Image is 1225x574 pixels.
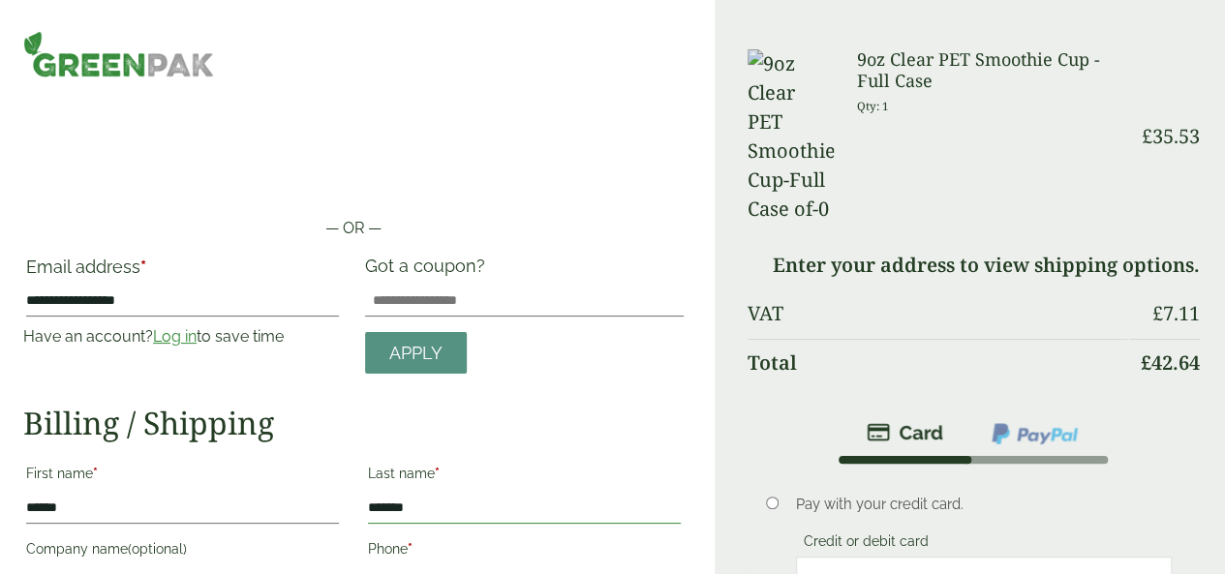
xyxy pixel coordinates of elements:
bdi: 7.11 [1152,300,1200,326]
span: Apply [389,343,443,364]
abbr: required [140,257,146,277]
a: Log in [153,327,197,346]
p: — OR — [23,217,684,240]
label: First name [26,460,339,493]
img: GreenPak Supplies [23,31,214,77]
th: Total [748,339,1127,386]
h2: Billing / Shipping [23,405,684,441]
small: Qty: 1 [857,99,889,113]
img: 9oz Clear PET Smoothie Cup-Full Case of-0 [748,49,834,224]
th: VAT [748,290,1127,337]
img: stripe.png [867,421,943,444]
abbr: required [93,466,98,481]
iframe: Secure payment button frame [23,155,684,194]
label: Company name [26,535,339,568]
abbr: required [435,466,440,481]
p: Pay with your credit card. [796,494,1173,515]
label: Got a coupon? [365,256,493,286]
bdi: 42.64 [1141,349,1200,376]
label: Email address [26,258,339,286]
label: Credit or debit card [796,533,936,555]
p: Have an account? to save time [23,325,342,348]
h3: 9oz Clear PET Smoothie Cup - Full Case [857,49,1127,91]
span: (optional) [128,541,187,557]
label: Phone [368,535,681,568]
td: Enter your address to view shipping options. [748,242,1200,288]
bdi: 35.53 [1142,123,1200,149]
a: Apply [365,332,467,374]
span: £ [1142,123,1152,149]
img: ppcp-gateway.png [990,421,1080,446]
label: Last name [368,460,681,493]
span: £ [1141,349,1151,376]
span: £ [1152,300,1163,326]
abbr: required [408,541,413,557]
